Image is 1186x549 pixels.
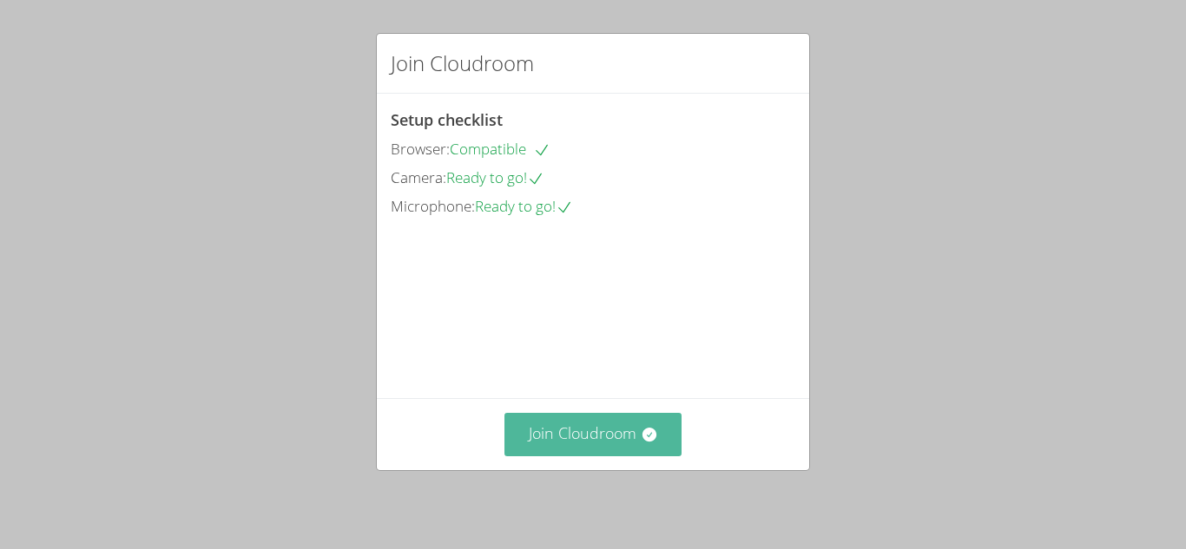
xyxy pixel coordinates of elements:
[391,167,446,187] span: Camera:
[504,413,682,455] button: Join Cloudroom
[391,109,503,130] span: Setup checklist
[391,196,475,216] span: Microphone:
[391,48,534,79] h2: Join Cloudroom
[391,139,450,159] span: Browser:
[450,139,550,159] span: Compatible
[475,196,573,216] span: Ready to go!
[446,167,544,187] span: Ready to go!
